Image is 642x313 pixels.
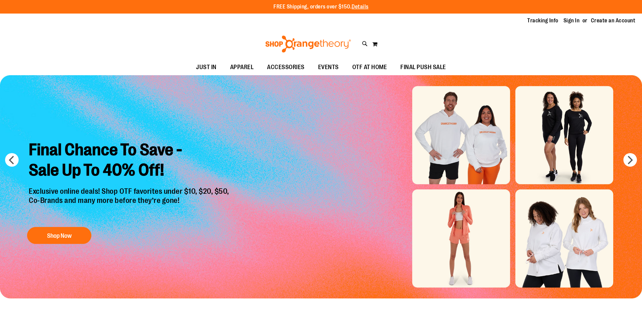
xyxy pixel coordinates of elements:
[24,134,236,187] h2: Final Chance To Save - Sale Up To 40% Off!
[352,60,387,75] span: OTF AT HOME
[24,134,236,247] a: Final Chance To Save -Sale Up To 40% Off! Exclusive online deals! Shop OTF favorites under $10, $...
[264,36,352,53] img: Shop Orangetheory
[352,4,369,10] a: Details
[223,60,261,75] a: APPAREL
[267,60,305,75] span: ACCESSORIES
[400,60,446,75] span: FINAL PUSH SALE
[196,60,217,75] span: JUST IN
[5,153,19,167] button: prev
[311,60,346,75] a: EVENTS
[189,60,223,75] a: JUST IN
[27,227,91,244] button: Shop Now
[260,60,311,75] a: ACCESSORIES
[591,17,636,24] a: Create an Account
[318,60,339,75] span: EVENTS
[527,17,558,24] a: Tracking Info
[346,60,394,75] a: OTF AT HOME
[623,153,637,167] button: next
[230,60,254,75] span: APPAREL
[563,17,580,24] a: Sign In
[273,3,369,11] p: FREE Shipping, orders over $150.
[394,60,453,75] a: FINAL PUSH SALE
[24,187,236,220] p: Exclusive online deals! Shop OTF favorites under $10, $20, $50, Co-Brands and many more before th...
